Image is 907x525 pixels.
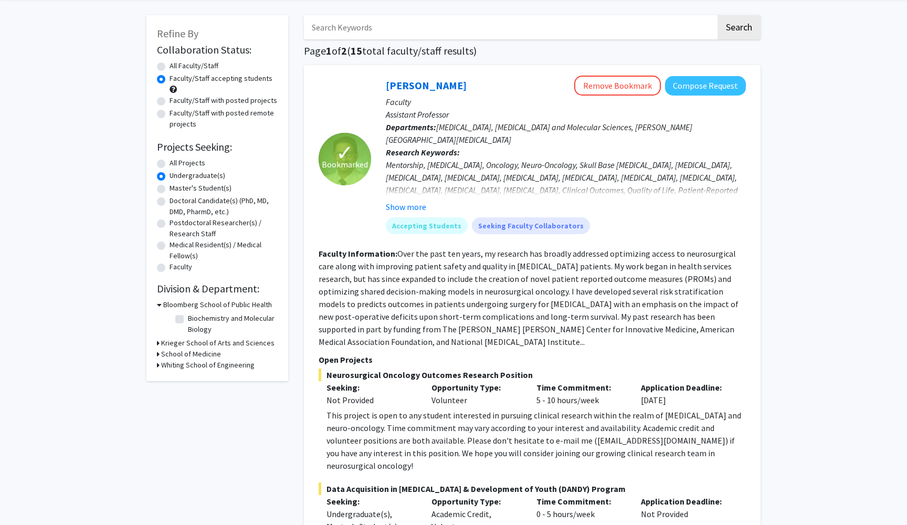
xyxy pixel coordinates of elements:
label: Faculty/Staff accepting students [170,73,272,84]
label: Postdoctoral Researcher(s) / Research Staff [170,217,278,239]
div: This project is open to any student interested in pursuing clinical research within the realm of ... [326,409,746,472]
h2: Collaboration Status: [157,44,278,56]
span: 1 [326,44,332,57]
p: Assistant Professor [386,108,746,121]
label: Master's Student(s) [170,183,231,194]
div: [DATE] [633,381,738,406]
span: 15 [351,44,362,57]
p: Opportunity Type: [431,495,521,508]
p: Application Deadline: [641,495,730,508]
b: Research Keywords: [386,147,460,157]
div: Not Provided [326,394,416,406]
label: Biochemistry and Molecular Biology [188,313,275,335]
input: Search Keywords [304,15,716,39]
button: Show more [386,201,426,213]
fg-read-more: Over the past ten years, my research has broadly addressed optimizing access to neurosurgical car... [319,248,739,347]
h3: School of Medicine [161,349,221,360]
label: Medical Resident(s) / Medical Fellow(s) [170,239,278,261]
label: Faculty [170,261,192,272]
span: ✓ [336,148,354,158]
label: Doctoral Candidate(s) (PhD, MD, DMD, PharmD, etc.) [170,195,278,217]
span: 2 [341,44,347,57]
label: Undergraduate(s) [170,170,225,181]
h1: Page of ( total faculty/staff results) [304,45,761,57]
button: Compose Request to Raj Mukherjee [665,76,746,96]
p: Open Projects [319,353,746,366]
a: [PERSON_NAME] [386,79,467,92]
b: Faculty Information: [319,248,397,259]
span: [MEDICAL_DATA], [MEDICAL_DATA] and Molecular Sciences, [PERSON_NAME][GEOGRAPHIC_DATA][MEDICAL_DATA] [386,122,692,145]
iframe: Chat [8,478,45,517]
p: Application Deadline: [641,381,730,394]
b: Departments: [386,122,436,132]
h3: Whiting School of Engineering [161,360,255,371]
span: Data Acquisition in [MEDICAL_DATA] & Development of Youth (DANDY) Program [319,482,746,495]
label: All Projects [170,157,205,169]
p: Seeking: [326,381,416,394]
div: 5 - 10 hours/week [529,381,634,406]
div: Mentorship, [MEDICAL_DATA], Oncology, Neuro-Oncology, Skull Base [MEDICAL_DATA], [MEDICAL_DATA], ... [386,159,746,234]
h2: Division & Department: [157,282,278,295]
span: Bookmarked [322,158,368,171]
button: Search [718,15,761,39]
p: Seeking: [326,495,416,508]
p: Time Commitment: [536,495,626,508]
p: Opportunity Type: [431,381,521,394]
p: Faculty [386,96,746,108]
h3: Bloomberg School of Public Health [163,299,272,310]
div: Volunteer [424,381,529,406]
h2: Projects Seeking: [157,141,278,153]
button: Remove Bookmark [574,76,661,96]
span: Neurosurgical Oncology Outcomes Research Position [319,369,746,381]
span: Refine By [157,27,198,40]
mat-chip: Seeking Faculty Collaborators [472,217,590,234]
mat-chip: Accepting Students [386,217,468,234]
label: All Faculty/Staff [170,60,218,71]
label: Faculty/Staff with posted projects [170,95,277,106]
h3: Krieger School of Arts and Sciences [161,338,275,349]
p: Time Commitment: [536,381,626,394]
label: Faculty/Staff with posted remote projects [170,108,278,130]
